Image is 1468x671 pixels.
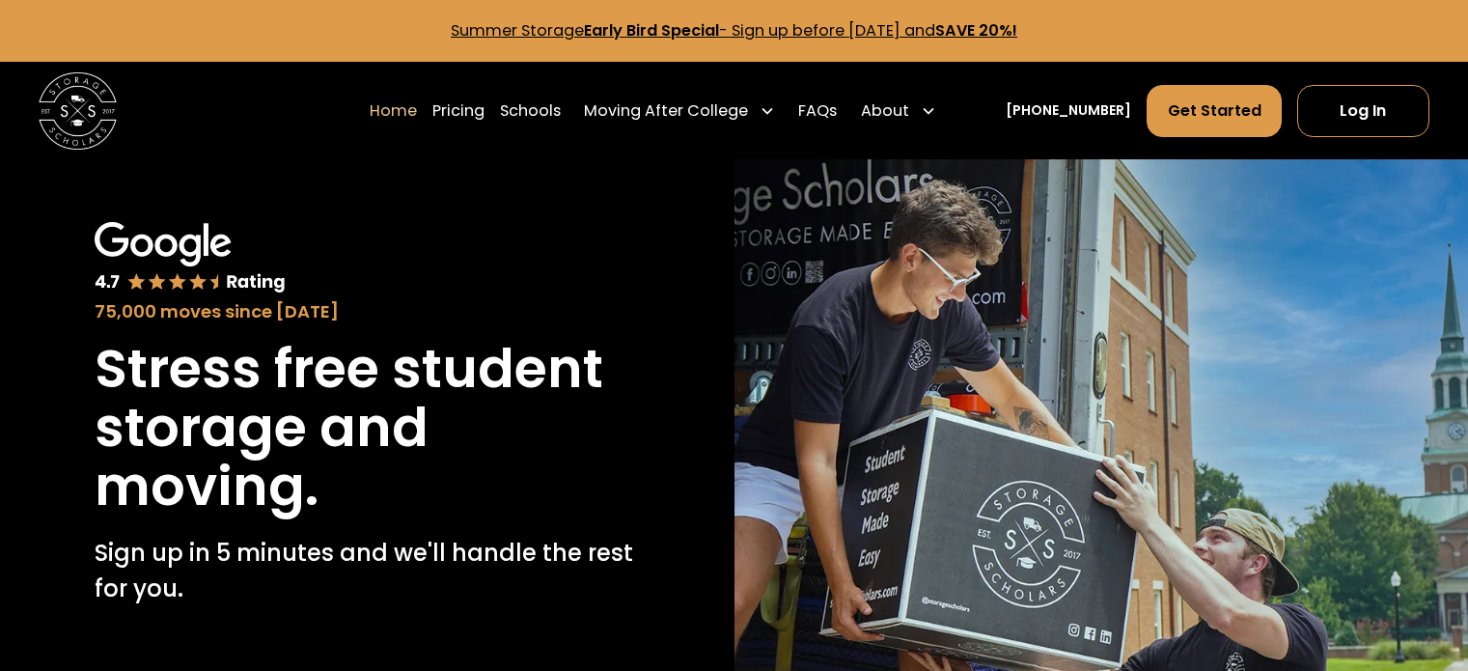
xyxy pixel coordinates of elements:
div: About [853,84,944,138]
a: [PHONE_NUMBER] [1006,100,1131,121]
div: 75,000 moves since [DATE] [95,298,639,324]
a: Pricing [432,84,485,138]
div: Moving After College [584,99,748,123]
a: Get Started [1147,85,1281,137]
img: Google 4.7 star rating [95,222,285,295]
p: Sign up in 5 minutes and we'll handle the rest for you. [95,536,639,606]
img: Storage Scholars main logo [39,72,117,151]
div: About [861,99,909,123]
h1: Stress free student storage and moving. [95,340,639,517]
a: home [39,72,117,151]
a: FAQs [798,84,837,138]
strong: Early Bird Special [584,19,719,42]
a: Home [370,84,417,138]
strong: SAVE 20%! [935,19,1017,42]
div: Moving After College [576,84,783,138]
a: Log In [1297,85,1429,137]
a: Summer StorageEarly Bird Special- Sign up before [DATE] andSAVE 20%! [451,19,1017,42]
a: Schools [500,84,561,138]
